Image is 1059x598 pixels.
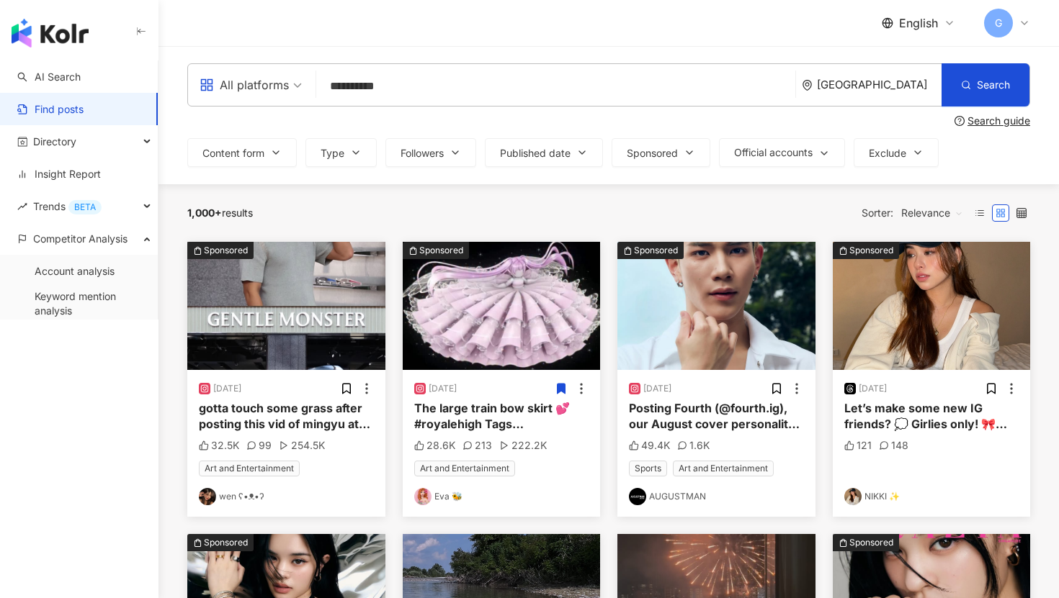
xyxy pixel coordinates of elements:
[403,242,601,370] img: post-image
[844,488,1019,505] a: KOL AvatarNIKKI ✨
[817,78,942,91] div: [GEOGRAPHIC_DATA]
[500,148,571,159] span: Published date
[200,78,214,92] span: appstore
[187,207,222,219] span: 1,000+
[629,488,646,505] img: KOL Avatar
[35,289,146,317] a: Keyword mention analysis
[12,19,89,47] img: logo
[33,190,102,222] span: Trends
[279,438,325,453] div: 254.5K
[204,243,248,258] div: Sponsored
[187,138,297,167] button: Content form
[17,167,101,181] a: Insight Report
[213,383,241,395] div: [DATE]
[977,79,1010,91] span: Search
[414,461,515,476] span: Art and Entertainment
[629,488,804,505] a: KOL AvatarAUGUSTMAN
[849,535,893,550] div: Sponsored
[833,242,1031,370] div: post-imageSponsored
[199,438,239,453] div: 32.5K
[734,147,813,158] span: Official accounts
[321,148,344,159] span: Type
[719,138,845,167] button: Official accounts
[401,148,444,159] span: Followers
[200,73,289,96] div: All platforms
[17,102,84,117] a: Find posts
[414,400,589,432] div: The large train bow skirt 💕 #royalehigh Tags #Roblox#royalehigh#Robloxedit#royalehighedit#royaleh...
[629,438,670,453] div: 49.4K
[199,400,374,432] div: gotta touch some grass after posting this vid of mingyu at gentlemonster BUT ITS TOO GOOD TO GATE...
[414,488,432,505] img: KOL Avatar
[199,488,216,505] img: KOL Avatar
[17,201,27,212] span: rise
[995,15,1002,31] span: G
[844,400,1019,432] div: Let’s make some new IG friends? 💭 Girlies only! 🎀🌸 Let’s support each other & glow together ✨
[833,242,1031,370] img: post-image
[187,242,385,370] div: post-imageSponsored
[854,138,939,167] button: Exclude
[403,242,601,370] div: post-imageSponsored
[901,201,963,225] span: Relevance
[429,383,457,395] div: [DATE]
[629,461,667,476] span: Sports
[414,438,455,453] div: 28.6K
[634,243,678,258] div: Sponsored
[199,488,374,505] a: KOL Avatarwen ʕ•ᴥ•ʔ
[485,138,603,167] button: Published date
[202,148,264,159] span: Content form
[187,242,385,370] img: post-image
[385,138,476,167] button: Followers
[643,383,671,395] div: [DATE]
[844,488,862,505] img: KOL Avatar
[187,207,253,219] div: results
[849,243,893,258] div: Sponsored
[612,138,710,167] button: Sponsored
[862,201,971,225] div: Sorter:
[414,488,589,505] a: KOL AvatarEva 🐝
[629,400,804,432] div: Posting Fourth (@fourth.ig), our August cover personality, on the fourth of August 😉 The [DEMOGRA...
[677,438,710,453] div: 1.6K
[199,461,300,476] span: Art and Entertainment
[802,80,813,91] span: environment
[942,63,1029,107] button: Search
[844,438,872,453] div: 121
[463,438,492,453] div: 213
[968,115,1030,127] div: Search guide
[68,200,102,214] div: BETA
[17,70,81,84] a: searchAI Search
[859,383,887,395] div: [DATE]
[617,242,816,370] img: post-image
[204,535,248,550] div: Sponsored
[305,138,377,167] button: Type
[955,116,965,126] span: question-circle
[673,461,774,476] span: Art and Entertainment
[627,148,678,159] span: Sponsored
[879,438,908,453] div: 148
[33,222,128,255] span: Competitor Analysis
[499,438,547,453] div: 222.2K
[35,264,115,278] a: Account analysis
[246,438,272,453] div: 99
[869,148,906,159] span: Exclude
[33,125,76,158] span: Directory
[617,242,816,370] div: post-imageSponsored
[419,243,463,258] div: Sponsored
[899,15,938,31] span: English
